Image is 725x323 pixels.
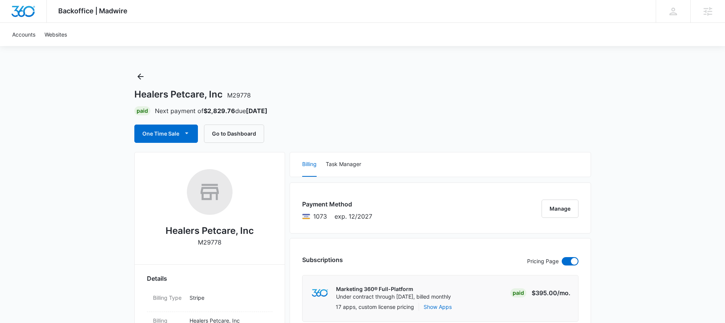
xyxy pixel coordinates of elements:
[134,89,251,100] h1: Healers Petcare, Inc
[532,288,570,297] p: $395.00
[312,289,328,297] img: marketing360Logo
[166,224,254,238] h2: Healers Petcare, Inc
[424,303,452,311] button: Show Apps
[134,70,147,83] button: Back
[335,212,372,221] span: exp. 12/2027
[302,152,317,177] button: Billing
[204,125,264,143] button: Go to Dashboard
[190,294,266,302] p: Stripe
[198,238,221,247] p: M29778
[8,23,40,46] a: Accounts
[134,125,198,143] button: One Time Sale
[336,285,451,293] p: Marketing 360® Full-Platform
[313,212,327,221] span: Visa ending with
[155,106,268,115] p: Next payment of due
[134,106,150,115] div: Paid
[246,107,268,115] strong: [DATE]
[542,200,578,218] button: Manage
[147,289,272,312] div: Billing TypeStripe
[302,255,343,264] h3: Subscriptions
[326,152,361,177] button: Task Manager
[227,91,251,99] span: M29778
[510,288,526,297] div: Paid
[527,257,559,265] p: Pricing Page
[40,23,72,46] a: Websites
[147,274,167,283] span: Details
[557,289,570,297] span: /mo.
[302,200,372,209] h3: Payment Method
[204,107,235,115] strong: $2,829.76
[153,294,183,302] dt: Billing Type
[336,293,451,301] p: Under contract through [DATE], billed monthly
[58,7,127,15] span: Backoffice | Madwire
[336,303,414,311] p: 17 apps, custom license pricing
